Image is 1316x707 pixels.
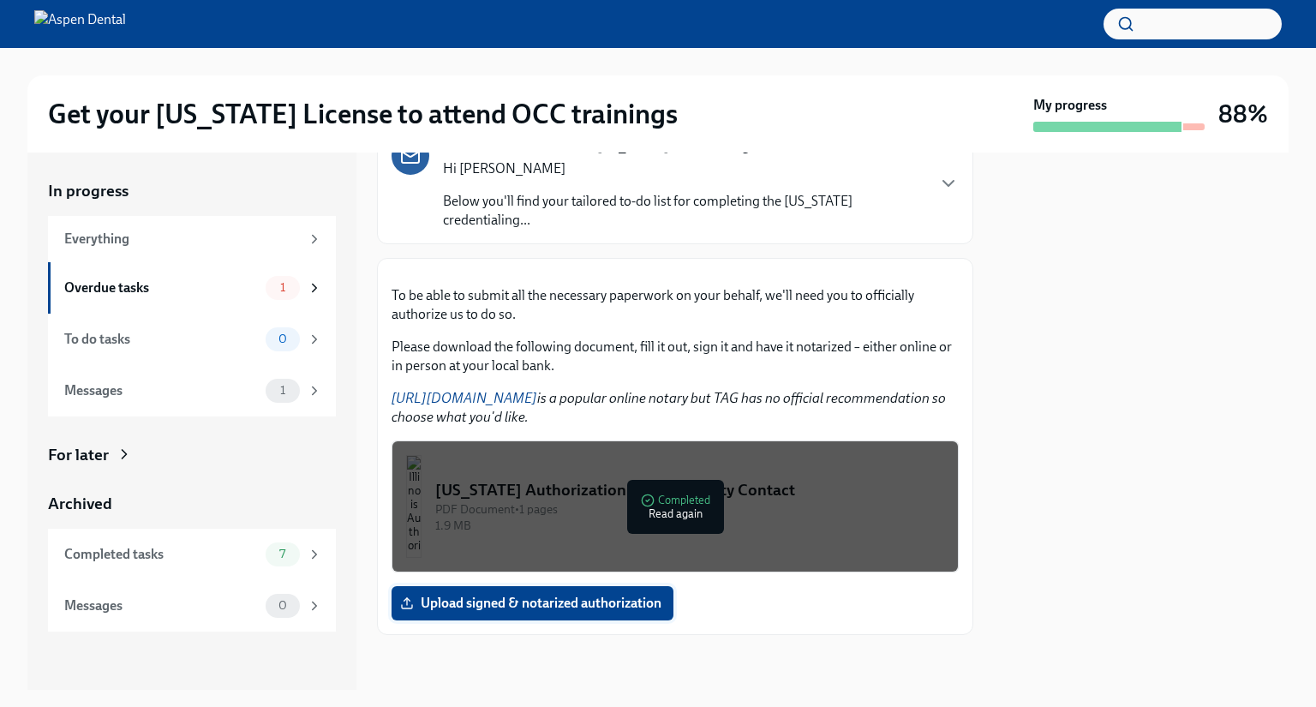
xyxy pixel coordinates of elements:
a: For later [48,444,336,466]
div: Messages [64,596,259,615]
a: To do tasks0 [48,314,336,365]
div: Overdue tasks [64,279,259,297]
span: 1 [270,281,296,294]
p: To be able to submit all the necessary paperwork on your behalf, we'll need you to officially aut... [392,286,959,324]
h3: 88% [1218,99,1268,129]
p: Below you'll find your tailored to-do list for completing the [US_STATE] credentialing... [443,192,924,230]
a: Everything [48,216,336,262]
div: Everything [64,230,300,249]
div: 1.9 MB [435,518,944,534]
h2: Get your [US_STATE] License to attend OCC trainings [48,97,678,131]
a: Completed tasks7 [48,529,336,580]
div: For later [48,444,109,466]
div: [US_STATE] Authorization for Third Party Contact [435,479,944,501]
div: Completed tasks [64,545,259,564]
a: Messages0 [48,580,336,632]
a: In progress [48,180,336,202]
button: [US_STATE] Authorization for Third Party ContactPDF Document•1 pages1.9 MBCompletedRead again [392,440,959,572]
strong: My progress [1033,96,1107,115]
em: is a popular online notary but TAG has no official recommendation so choose what you'd like. [392,390,946,425]
a: Messages1 [48,365,336,416]
span: 0 [268,333,297,345]
div: PDF Document • 1 pages [435,501,944,518]
img: Aspen Dental [34,10,126,38]
span: Upload signed & notarized authorization [404,595,661,612]
label: Upload signed & notarized authorization [392,586,673,620]
a: Overdue tasks1 [48,262,336,314]
img: Illinois Authorization for Third Party Contact [406,455,422,558]
span: 1 [270,384,296,397]
a: [URL][DOMAIN_NAME] [392,390,537,406]
span: 0 [268,599,297,612]
a: Archived [48,493,336,515]
p: Please download the following document, fill it out, sign it and have it notarized – either onlin... [392,338,959,375]
div: Messages [64,381,259,400]
p: Hi [PERSON_NAME] [443,159,924,178]
div: To do tasks [64,330,259,349]
span: 7 [269,548,296,560]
